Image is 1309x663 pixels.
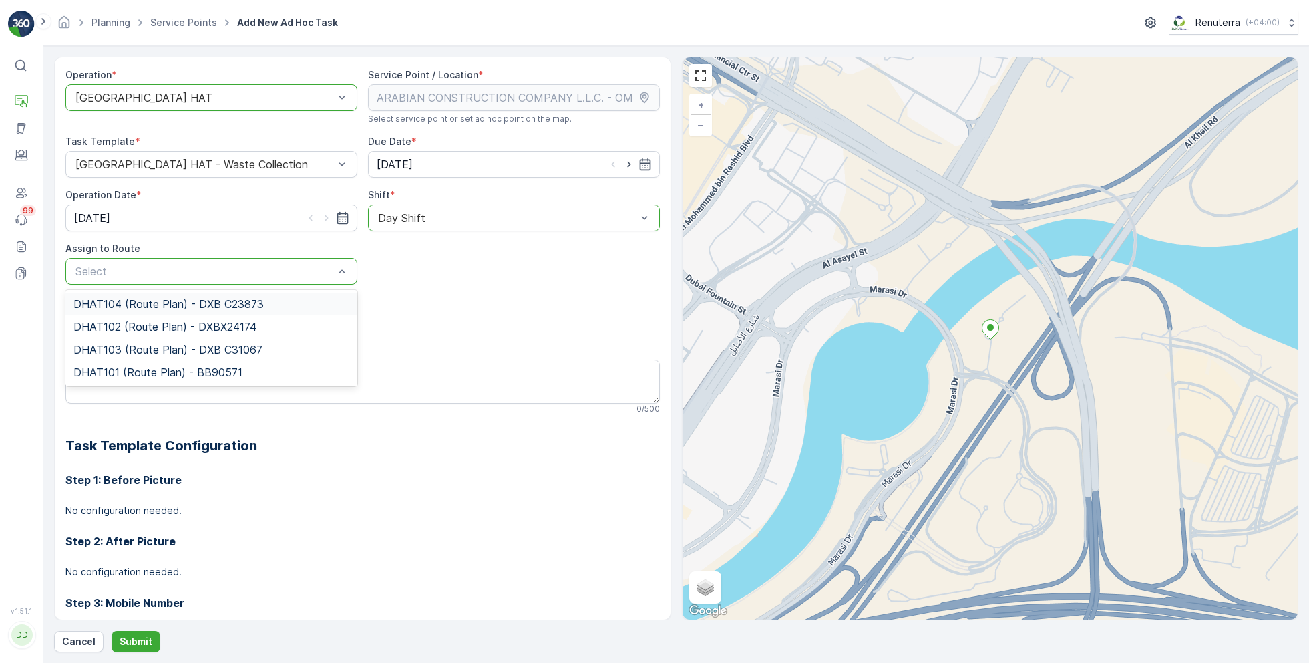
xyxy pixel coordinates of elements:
a: Layers [691,573,720,602]
button: Submit [112,631,160,652]
a: View Fullscreen [691,65,711,86]
span: DHAT102 (Route Plan) - DXBX24174 [73,321,256,333]
label: Shift [368,189,390,201]
p: No configuration needed. [65,565,660,579]
label: Task Template [65,136,135,147]
p: ( +04:00 ) [1246,17,1280,28]
span: DHAT101 (Route Plan) - BB90571 [73,366,242,378]
label: Operation Date [65,189,136,201]
h3: Step 3: Mobile Number [65,595,660,611]
input: ARABIAN CONSTRUCTION COMPANY L.L.C. - OMNIYAT | Business Bay [368,84,660,111]
img: logo [8,11,35,37]
label: Due Date [368,136,411,147]
span: − [697,119,704,130]
input: dd/mm/yyyy [65,205,357,231]
input: dd/mm/yyyy [368,151,660,178]
a: Zoom In [691,95,711,115]
img: Screenshot_2024-07-26_at_13.33.01.png [1169,15,1190,30]
p: Cancel [62,635,96,648]
div: DD [11,624,33,646]
a: Zoom Out [691,115,711,135]
a: Service Points [150,17,217,28]
span: DHAT104 (Route Plan) - DXB C23873 [73,298,264,310]
button: Renuterra(+04:00) [1169,11,1298,35]
a: Homepage [57,20,71,31]
p: 99 [23,205,33,216]
button: Cancel [54,631,104,652]
a: Open this area in Google Maps (opens a new window) [686,602,730,620]
a: Planning [91,17,130,28]
label: Assign to Route [65,243,140,254]
h2: Task Template Configuration [65,436,660,456]
p: Submit [120,635,152,648]
img: Google [686,602,730,620]
label: Service Point / Location [368,69,478,80]
span: Add New Ad Hoc Task [234,16,341,29]
button: DD [8,618,35,652]
h3: Step 2: After Picture [65,533,660,549]
p: Select [75,263,334,279]
p: No configuration needed. [65,504,660,517]
label: Operation [65,69,112,80]
a: 99 [8,207,35,233]
p: 0 / 500 [636,404,660,414]
h3: Step 1: Before Picture [65,472,660,488]
span: DHAT103 (Route Plan) - DXB C31067 [73,344,262,356]
span: v 1.51.1 [8,607,35,615]
p: Renuterra [1195,16,1240,29]
span: Select service point or set ad hoc point on the map. [368,114,572,124]
span: + [698,99,704,110]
